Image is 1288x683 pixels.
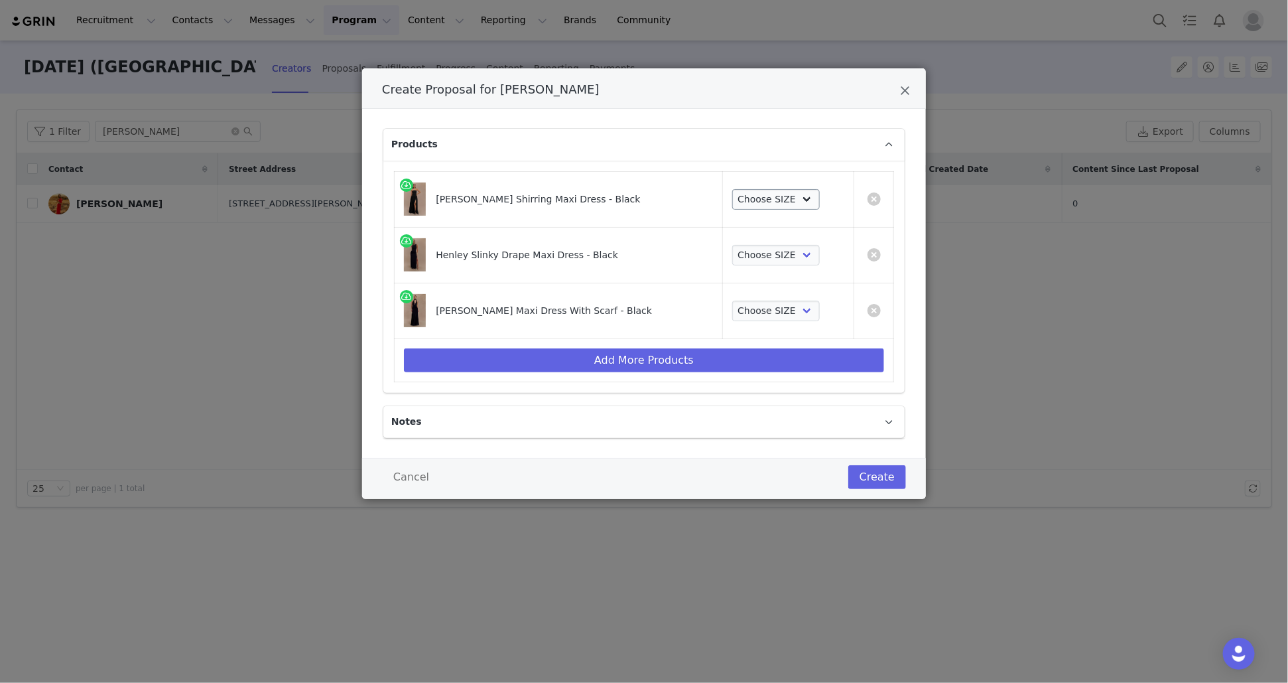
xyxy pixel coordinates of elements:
button: Cancel [382,465,440,489]
div: Create Proposal for rosie piper [362,68,926,499]
button: Add More Products [404,348,884,372]
div: Open Intercom Messenger [1223,638,1255,670]
div: [PERSON_NAME] Shirring Maxi Dress - Black [436,192,684,206]
span: Notes [391,415,422,429]
span: Create Proposal for [PERSON_NAME] [382,82,600,96]
img: 250218_MESHKI_BridalResort_01_028.jpg [404,238,426,271]
span: Products [391,137,438,151]
div: [PERSON_NAME] Maxi Dress With Scarf - Black [436,304,685,318]
button: Close [900,84,910,100]
img: 240828_MESHKI_Archive_Drp4_13_747.jpg [404,183,426,216]
button: Create [848,465,906,489]
img: 250721_MESHKI_Bridal3_28_1096_91c2f67c-e66c-4d15-81ae-50ad97761cb1.jpg [404,294,426,327]
div: Henley Slinky Drape Maxi Dress - Black [436,248,685,262]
